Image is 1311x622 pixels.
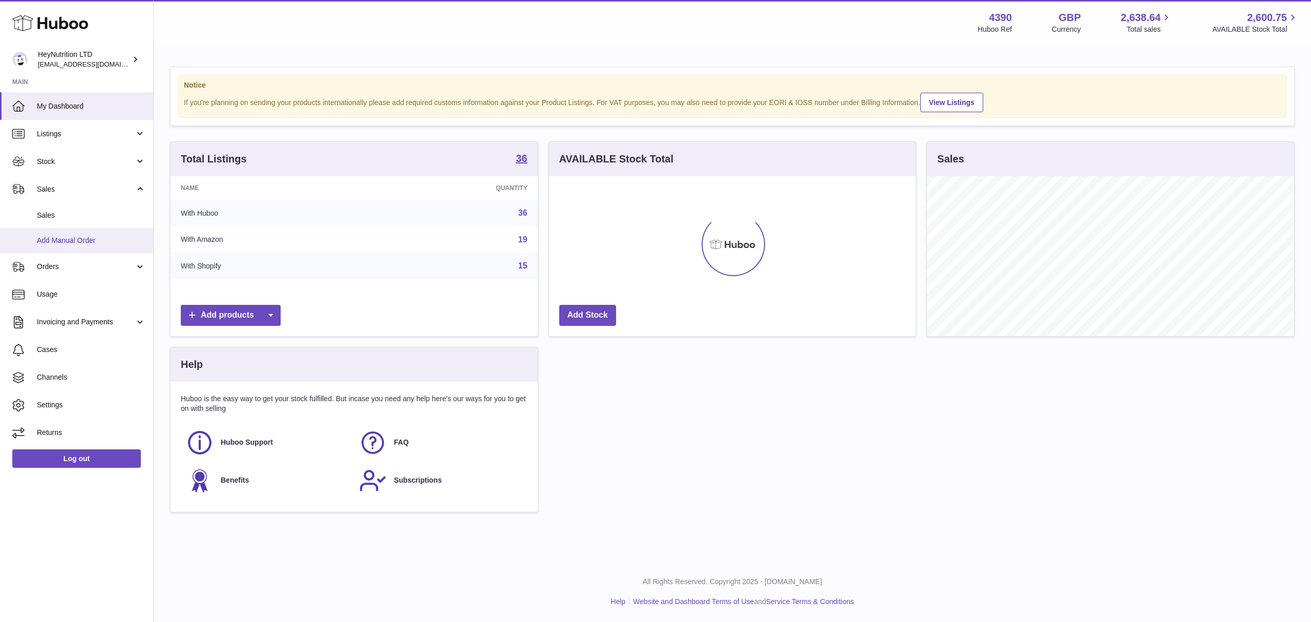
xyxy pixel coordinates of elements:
[186,467,349,494] a: Benefits
[171,253,371,279] td: With Shopify
[171,176,371,200] th: Name
[37,289,145,299] span: Usage
[37,236,145,245] span: Add Manual Order
[359,467,522,494] a: Subscriptions
[611,597,626,606] a: Help
[37,129,135,139] span: Listings
[171,200,371,226] td: With Huboo
[978,25,1012,34] div: Huboo Ref
[38,60,151,68] span: [EMAIL_ADDRESS][DOMAIN_NAME]
[1121,11,1161,25] span: 2,638.64
[937,152,964,166] h3: Sales
[1052,25,1081,34] div: Currency
[1247,11,1287,25] span: 2,600.75
[633,597,754,606] a: Website and Dashboard Terms of Use
[12,449,141,468] a: Log out
[181,152,247,166] h3: Total Listings
[37,211,145,220] span: Sales
[37,400,145,410] span: Settings
[1212,11,1299,34] a: 2,600.75 AVAILABLE Stock Total
[171,226,371,253] td: With Amazon
[162,577,1303,587] p: All Rights Reserved. Copyright 2025 - [DOMAIN_NAME]
[559,305,616,326] a: Add Stock
[1121,11,1173,34] a: 2,638.64 Total sales
[37,184,135,194] span: Sales
[12,52,28,67] img: internalAdmin-4390@internal.huboo.com
[920,93,983,112] a: View Listings
[989,11,1012,25] strong: 4390
[516,153,527,165] a: 36
[629,597,854,607] li: and
[184,91,1281,112] div: If you're planning on sending your products internationally please add required customs informati...
[37,101,145,111] span: My Dashboard
[766,597,854,606] a: Service Terms & Conditions
[371,176,537,200] th: Quantity
[181,305,281,326] a: Add products
[37,428,145,438] span: Returns
[518,209,527,217] a: 36
[37,345,145,355] span: Cases
[37,262,135,272] span: Orders
[186,429,349,457] a: Huboo Support
[221,475,249,485] span: Benefits
[181,358,203,371] h3: Help
[1127,25,1172,34] span: Total sales
[221,438,273,447] span: Huboo Support
[518,235,527,244] a: 19
[394,438,409,447] span: FAQ
[394,475,441,485] span: Subscriptions
[516,153,527,163] strong: 36
[184,80,1281,90] strong: Notice
[1212,25,1299,34] span: AVAILABLE Stock Total
[38,50,130,69] div: HeyNutrition LTD
[37,157,135,167] span: Stock
[37,317,135,327] span: Invoicing and Payments
[559,152,673,166] h3: AVAILABLE Stock Total
[518,261,527,270] a: 15
[37,372,145,382] span: Channels
[359,429,522,457] a: FAQ
[181,394,527,413] p: Huboo is the easy way to get your stock fulfilled. But incase you need any help here's our ways f...
[1059,11,1081,25] strong: GBP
